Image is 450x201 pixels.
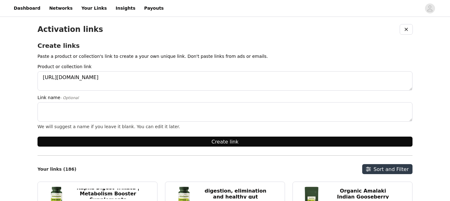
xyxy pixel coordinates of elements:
button: Triphala Tablets - digestion, elimination and healthy gut microbiome [200,189,271,199]
span: - Optional [60,96,79,100]
h2: Your links (186) [37,167,76,172]
div: We will suggest a name if you leave it blank. You can edit it later. [37,124,412,129]
a: Dashboard [10,1,44,15]
label: Product or collection link [37,63,409,70]
button: Kapha Digest Trikatu | Metabolism Booster Supplements [73,189,143,199]
label: Link name [37,94,409,101]
a: Insights [112,1,139,15]
h1: Activation links [37,25,103,34]
button: Sort and Filter [362,164,412,174]
a: Payouts [140,1,167,15]
a: Networks [45,1,76,15]
h2: Create links [37,42,412,49]
a: Your Links [77,1,111,15]
button: Create link [37,137,412,147]
button: Amla Powder | Organic Amalaki Indian Gooseberry Powder [328,189,398,199]
p: Paste a product or collection's link to create a your own unique link. Don't paste links from ads... [37,53,412,60]
textarea: [URL][DOMAIN_NAME] [37,71,412,91]
div: avatar [427,3,433,13]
